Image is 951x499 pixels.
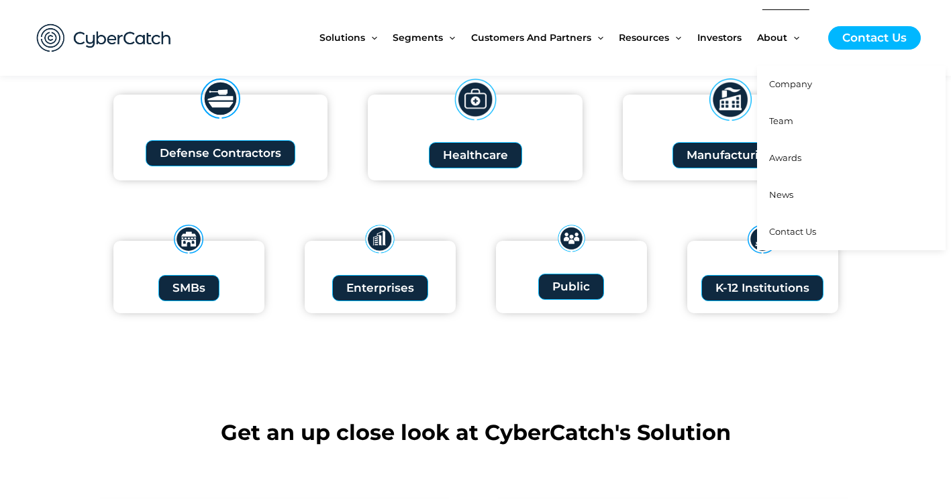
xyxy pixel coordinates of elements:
[332,275,428,301] a: Enterprises
[669,9,681,66] span: Menu Toggle
[687,150,774,161] span: Manufacturing
[429,142,522,168] a: Healthcare
[160,148,281,159] span: Defense Contractors
[769,189,793,200] span: News
[552,281,590,292] span: Public
[828,26,921,50] a: Contact Us
[591,9,603,66] span: Menu Toggle
[757,140,946,176] a: Awards
[697,9,757,66] a: Investors
[23,10,185,66] img: CyberCatch
[443,150,508,161] span: Healthcare
[538,274,604,300] a: Public
[757,213,946,250] a: Contact Us
[672,142,789,168] a: Manufacturing
[715,282,809,294] span: K-12 Institutions
[393,9,443,66] span: Segments
[319,9,365,66] span: Solutions
[787,9,799,66] span: Menu Toggle
[172,282,205,294] span: SMBs
[146,140,295,166] a: Defense Contractors
[769,152,801,163] span: Awards
[701,275,823,301] a: K-12 Institutions
[769,115,793,126] span: Team
[319,9,815,66] nav: Site Navigation: New Main Menu
[757,66,946,103] a: Company
[769,78,812,89] span: Company
[757,9,787,66] span: About
[757,176,946,213] a: News
[100,419,852,447] h2: Get an up close look at CyberCatch's Solution
[757,103,946,140] a: Team
[471,9,591,66] span: Customers and Partners
[346,282,414,294] span: Enterprises
[443,9,455,66] span: Menu Toggle
[158,275,219,301] a: SMBs
[697,9,742,66] span: Investors
[619,9,669,66] span: Resources
[365,9,377,66] span: Menu Toggle
[769,226,816,237] span: Contact Us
